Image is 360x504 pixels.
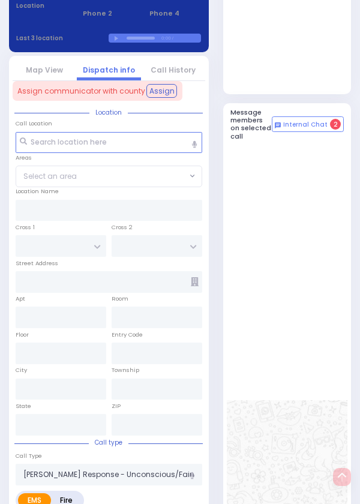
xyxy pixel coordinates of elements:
[83,65,135,75] a: Dispatch info
[272,116,344,132] button: Internal Chat 2
[16,295,25,303] label: Apt
[89,108,128,117] span: Location
[17,86,145,97] span: Assign communicator with county
[112,295,128,303] label: Room
[112,331,143,339] label: Entry Code
[16,259,58,268] label: Street Address
[16,132,202,154] input: Search location here
[230,109,272,140] h5: Message members on selected call
[151,65,196,75] a: Call History
[16,34,109,43] label: Last 3 location
[16,1,68,10] label: Location
[16,331,29,339] label: Floor
[283,121,328,129] span: Internal Chat
[191,277,199,286] span: Other building occupants
[23,171,77,182] span: Select an area
[16,119,52,128] label: Call Location
[16,187,59,196] label: Location Name
[16,154,32,162] label: Areas
[16,402,31,410] label: State
[83,8,134,19] span: Phone 2
[16,452,42,460] label: Call Type
[112,223,133,232] label: Cross 2
[16,366,27,374] label: City
[16,223,35,232] label: Cross 1
[26,65,63,75] a: Map View
[112,402,121,410] label: ZIP
[112,366,139,374] label: Township
[275,122,281,128] img: comment-alt.png
[330,119,341,130] span: 2
[149,8,201,19] span: Phone 4
[146,84,177,97] button: Assign
[89,438,128,447] span: Call type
